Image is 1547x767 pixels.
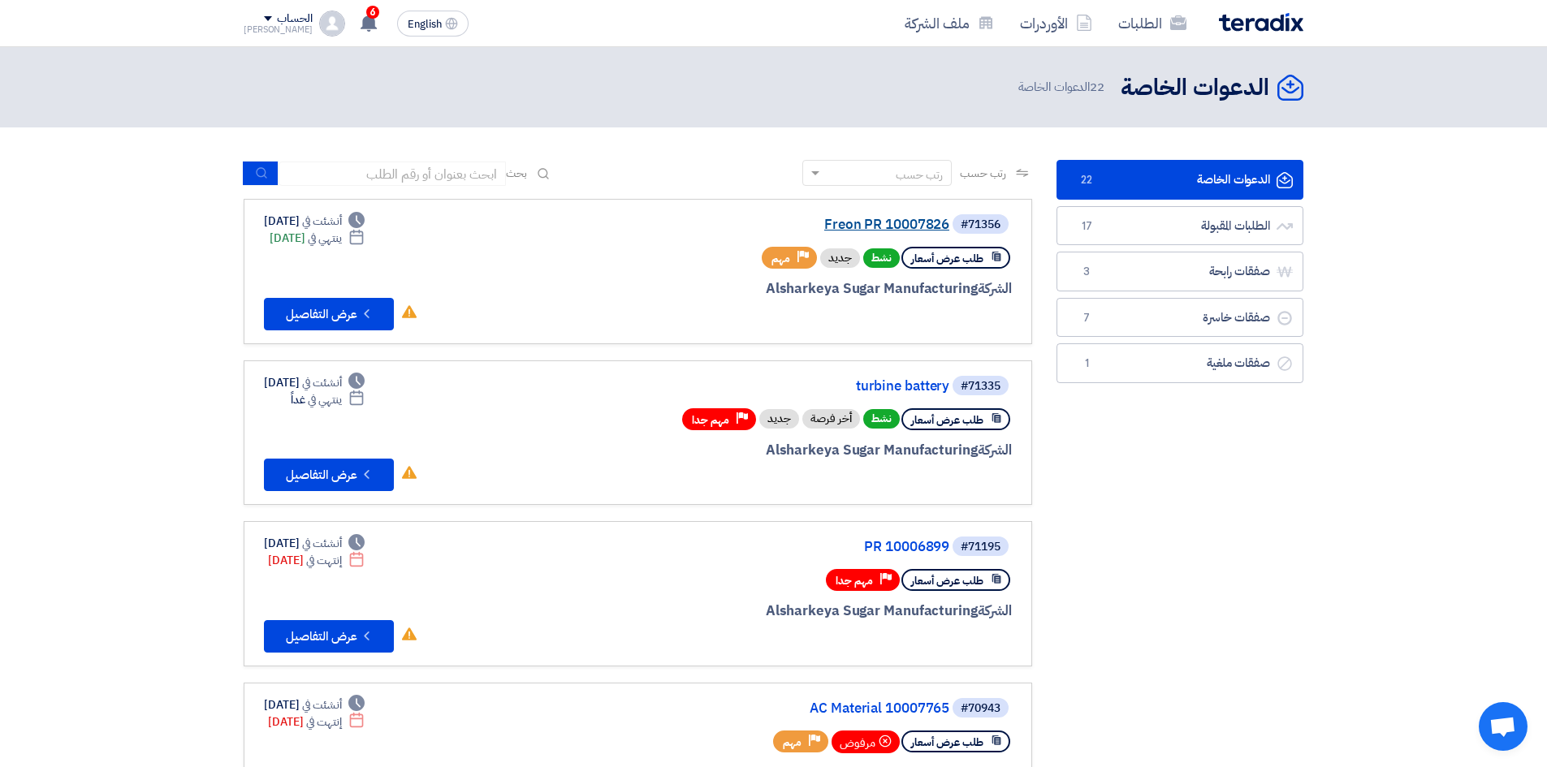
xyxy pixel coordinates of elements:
[397,11,469,37] button: English
[308,391,341,408] span: ينتهي في
[302,696,341,713] span: أنشئت في
[366,6,379,19] span: 6
[1057,343,1303,383] a: صفقات ملغية1
[832,730,900,753] div: مرفوض
[264,298,394,330] button: عرض التفاصيل
[1077,355,1096,372] span: 1
[892,4,1007,42] a: ملف الشركة
[759,409,799,429] div: جديد
[624,701,949,716] a: AC Material 10007765
[1219,13,1303,32] img: Teradix logo
[863,248,900,268] span: نشط
[302,213,341,230] span: أنشئت في
[896,166,943,183] div: رتب حسب
[279,162,506,186] input: ابحث بعنوان أو رقم الطلب
[961,381,1000,392] div: #71335
[244,25,313,34] div: [PERSON_NAME]
[960,165,1006,182] span: رتب حسب
[802,409,860,429] div: أخر فرصة
[264,696,365,713] div: [DATE]
[1077,310,1096,326] span: 7
[911,251,983,266] span: طلب عرض أسعار
[277,12,312,26] div: الحساب
[911,573,983,588] span: طلب عرض أسعار
[621,440,1012,461] div: Alsharkeya Sugar Manufacturing
[1121,72,1269,104] h2: الدعوات الخاصة
[961,541,1000,553] div: #71195
[978,440,1013,460] span: الشركة
[270,230,365,247] div: [DATE]
[1077,264,1096,280] span: 3
[624,379,949,394] a: turbine battery
[302,535,341,552] span: أنشئت في
[978,601,1013,621] span: الشركة
[264,535,365,552] div: [DATE]
[978,278,1013,299] span: الشركة
[961,703,1000,714] div: #70943
[408,19,442,30] span: English
[302,374,341,391] span: أنشئت في
[692,412,729,428] span: مهم جدا
[911,735,983,750] span: طلب عرض أسعار
[621,601,1012,622] div: Alsharkeya Sugar Manufacturing
[1057,206,1303,246] a: الطلبات المقبولة17
[264,620,394,653] button: عرض التفاصيل
[1057,298,1303,338] a: صفقات خاسرة7
[268,552,365,569] div: [DATE]
[306,713,341,730] span: إنتهت في
[264,374,365,391] div: [DATE]
[264,459,394,491] button: عرض التفاصيل
[264,213,365,230] div: [DATE]
[308,230,341,247] span: ينتهي في
[506,165,527,182] span: بحث
[836,573,873,588] span: مهم جدا
[1018,78,1108,97] span: الدعوات الخاصة
[961,219,1000,231] div: #71356
[783,735,802,750] span: مهم
[1090,78,1104,96] span: 22
[1057,252,1303,291] a: صفقات رابحة3
[1057,160,1303,200] a: الدعوات الخاصة22
[621,278,1012,299] div: Alsharkeya Sugar Manufacturing
[1479,702,1528,751] div: Open chat
[1077,218,1096,235] span: 17
[863,409,900,429] span: نشط
[1077,172,1096,188] span: 22
[624,218,949,232] a: Freon PR 10007826
[911,412,983,428] span: طلب عرض أسعار
[306,552,341,569] span: إنتهت في
[820,248,860,268] div: جديد
[268,713,365,730] div: [DATE]
[319,11,345,37] img: profile_test.png
[291,391,365,408] div: غداً
[771,251,790,266] span: مهم
[1105,4,1199,42] a: الطلبات
[1007,4,1105,42] a: الأوردرات
[624,540,949,554] a: PR 10006899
